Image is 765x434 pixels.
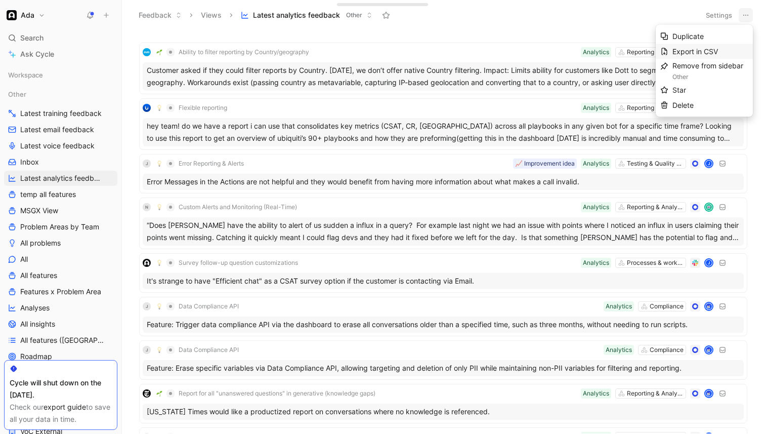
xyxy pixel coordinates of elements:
[672,101,694,109] span: Delete
[672,47,718,56] span: Export in CSV
[672,86,686,94] span: Star
[672,72,748,82] div: Other
[672,32,704,41] span: Duplicate
[672,60,748,82] div: Remove from sidebar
